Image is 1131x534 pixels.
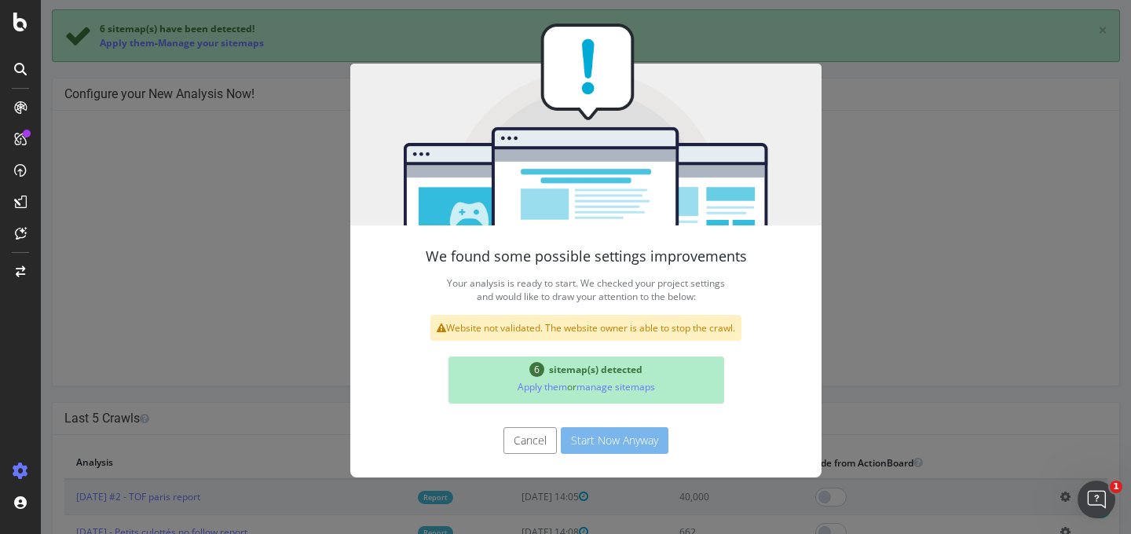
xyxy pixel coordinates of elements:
span: 6 [489,362,503,377]
p: or [414,376,677,397]
h4: We found some possible settings improvements [341,249,749,265]
div: Website not validated. The website owner is able to stop the crawl. [390,315,701,341]
p: Your analysis is ready to start. We checked your project settings and would like to draw your att... [341,272,749,307]
span: 1 [1110,481,1122,493]
img: You're all set! [309,24,781,225]
a: manage sitemaps [536,380,614,393]
span: sitemap(s) detected [508,363,602,376]
button: Cancel [463,427,516,454]
a: Apply them [477,380,526,393]
iframe: Intercom live chat [1078,481,1115,518]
